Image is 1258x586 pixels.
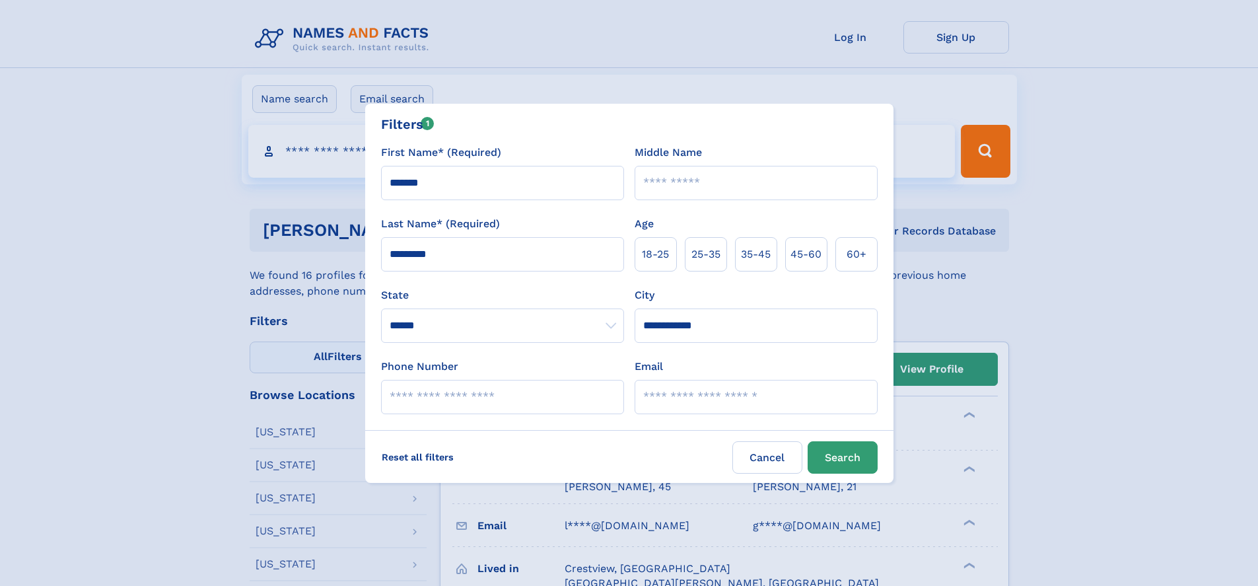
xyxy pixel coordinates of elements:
[732,441,802,474] label: Cancel
[381,287,624,303] label: State
[381,145,501,161] label: First Name* (Required)
[635,287,654,303] label: City
[642,246,669,262] span: 18‑25
[373,441,462,473] label: Reset all filters
[381,359,458,375] label: Phone Number
[691,246,720,262] span: 25‑35
[741,246,771,262] span: 35‑45
[847,246,866,262] span: 60+
[381,114,435,134] div: Filters
[808,441,878,474] button: Search
[790,246,821,262] span: 45‑60
[635,216,654,232] label: Age
[381,216,500,232] label: Last Name* (Required)
[635,145,702,161] label: Middle Name
[635,359,663,375] label: Email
